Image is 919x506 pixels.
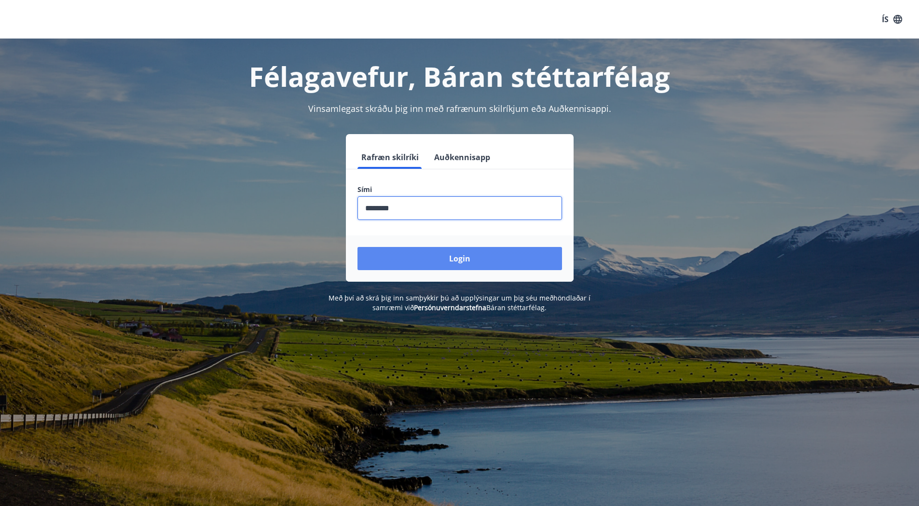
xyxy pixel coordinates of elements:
button: Rafræn skilríki [357,146,423,169]
h1: Félagavefur, Báran stéttarfélag [124,58,796,95]
a: Persónuverndarstefna [414,303,486,312]
label: Sími [357,185,562,194]
span: Með því að skrá þig inn samþykkir þú að upplýsingar um þig séu meðhöndlaðar í samræmi við Báran s... [329,293,590,312]
button: Auðkennisapp [430,146,494,169]
button: ÍS [877,11,907,28]
button: Login [357,247,562,270]
span: Vinsamlegast skráðu þig inn með rafrænum skilríkjum eða Auðkennisappi. [308,103,611,114]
